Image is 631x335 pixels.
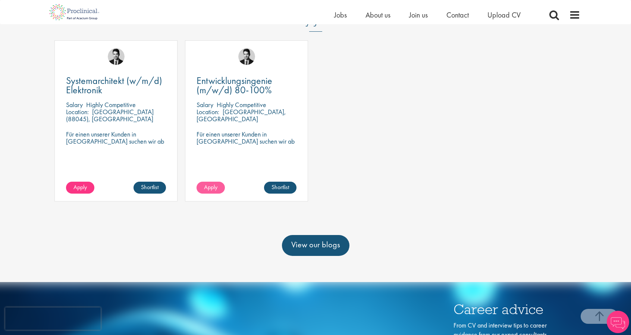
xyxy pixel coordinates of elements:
span: Salary [197,100,213,109]
h3: My jobs [51,13,580,26]
p: Für einen unserer Kunden in [GEOGRAPHIC_DATA] suchen wir ab sofort einen Leitenden Systemarchitek... [66,131,166,166]
span: Salary [66,100,83,109]
a: Contact [446,10,469,20]
a: Shortlist [264,182,296,194]
a: Apply [197,182,225,194]
a: Upload CV [487,10,521,20]
a: View our blogs [282,235,349,256]
span: Apply [73,183,87,191]
p: Highly Competitive [217,100,266,109]
a: Jobs [334,10,347,20]
p: Highly Competitive [86,100,136,109]
p: Für einen unserer Kunden in [GEOGRAPHIC_DATA] suchen wir ab sofort einen Entwicklungsingenieur Ku... [197,131,296,166]
h3: Career advice [453,302,554,317]
a: Shortlist [134,182,166,194]
a: About us [365,10,390,20]
span: Entwicklungsingenie (m/w/d) 80-100% [197,74,272,96]
span: Apply [204,183,217,191]
a: Systemarchitekt (w/m/d) Elektronik [66,76,166,95]
span: Location: [66,107,89,116]
a: Apply [66,182,94,194]
span: Systemarchitekt (w/m/d) Elektronik [66,74,162,96]
iframe: reCAPTCHA [5,307,101,330]
img: Thomas Wenig [108,48,125,65]
span: Location: [197,107,219,116]
a: Join us [409,10,428,20]
img: Chatbot [607,311,629,333]
p: [GEOGRAPHIC_DATA], [GEOGRAPHIC_DATA] [197,107,286,123]
a: Entwicklungsingenie (m/w/d) 80-100% [197,76,296,95]
p: [GEOGRAPHIC_DATA] (88045), [GEOGRAPHIC_DATA] [66,107,154,123]
img: Thomas Wenig [238,48,255,65]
